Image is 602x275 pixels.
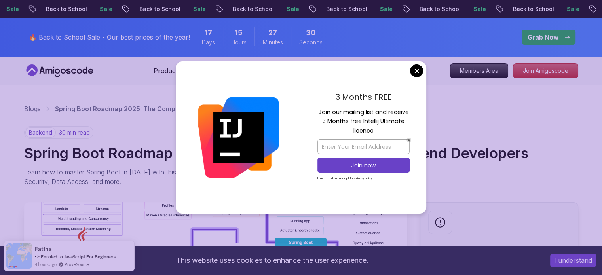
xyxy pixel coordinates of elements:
[217,5,271,13] p: Back to School
[25,127,56,138] p: backend
[268,27,277,38] span: 27 Minutes
[299,38,323,46] span: Seconds
[6,243,32,269] img: provesource social proof notification image
[124,5,178,13] p: Back to School
[178,5,203,13] p: Sale
[513,64,578,78] p: Join Amigoscode
[30,5,84,13] p: Back to School
[550,254,596,267] button: Accept cookies
[528,32,558,42] p: Grab Now
[404,5,458,13] p: Back to School
[6,252,538,269] div: This website uses cookies to enhance the user experience.
[202,38,215,46] span: Days
[365,5,390,13] p: Sale
[35,253,40,260] span: ->
[428,244,570,255] h2: Weekly newsletter
[55,104,285,114] p: Spring Boot Roadmap 2025: The Complete Guide for Backend Developers
[35,261,57,267] span: 4 hours ago
[311,5,365,13] p: Back to School
[458,5,483,13] p: Sale
[235,27,243,38] span: 15 Hours
[24,145,578,161] h1: Spring Boot Roadmap 2025: The Complete Guide for Backend Developers
[24,104,41,114] a: Blogs
[450,63,508,78] a: Members Area
[306,27,316,38] span: 30 Seconds
[24,167,379,186] p: Learn how to master Spring Boot in [DATE] with this complete roadmap covering Java fundamentals, ...
[271,5,296,13] p: Sale
[154,66,190,82] button: Products
[29,32,190,42] p: 🔥 Back to School Sale - Our best prices of the year!
[65,261,89,267] a: ProveSource
[498,5,551,13] p: Back to School
[263,38,283,46] span: Minutes
[84,5,110,13] p: Sale
[513,63,578,78] a: Join Amigoscode
[41,254,116,260] a: Enroled to JavaScript For Beginners
[231,38,247,46] span: Hours
[154,66,181,76] p: Products
[35,246,52,252] span: Fatiha
[450,64,508,78] p: Members Area
[551,5,577,13] p: Sale
[59,129,90,137] p: 30 min read
[205,27,212,38] span: 17 Days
